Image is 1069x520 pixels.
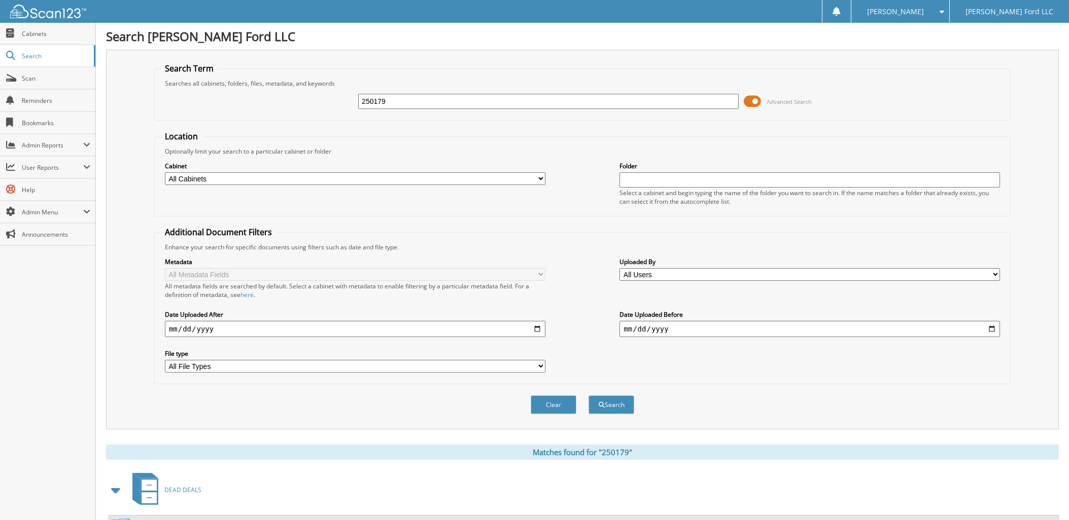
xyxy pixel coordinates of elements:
[240,290,254,299] a: here
[767,98,812,105] span: Advanced Search
[22,29,90,38] span: Cabinets
[22,96,90,105] span: Reminders
[22,163,83,172] span: User Reports
[22,141,83,150] span: Admin Reports
[22,208,83,216] span: Admin Menu
[619,310,1000,319] label: Date Uploaded Before
[160,79,1005,88] div: Searches all cabinets, folders, files, metadata, and keywords
[619,189,1000,206] div: Select a cabinet and begin typing the name of the folder you want to search in. If the name match...
[164,486,201,494] span: DEAD DEALS
[165,349,545,358] label: File type
[589,395,634,414] button: Search
[10,5,86,18] img: scan123-logo-white.svg
[22,230,90,239] span: Announcements
[160,63,219,74] legend: Search Term
[165,310,545,319] label: Date Uploaded After
[106,28,1059,45] h1: Search [PERSON_NAME] Ford LLC
[160,243,1005,251] div: Enhance your search for specific documents using filters such as date and file type.
[160,147,1005,156] div: Optionally limit your search to a particular cabinet or folder
[160,227,277,238] legend: Additional Document Filters
[965,9,1053,15] span: [PERSON_NAME] Ford LLC
[165,282,545,299] div: All metadata fields are searched by default. Select a cabinet with metadata to enable filtering b...
[531,395,576,414] button: Clear
[619,257,1000,266] label: Uploaded By
[165,162,545,170] label: Cabinet
[867,9,924,15] span: [PERSON_NAME]
[22,185,90,194] span: Help
[126,470,201,510] a: DEAD DEALS
[22,119,90,127] span: Bookmarks
[619,321,1000,337] input: end
[619,162,1000,170] label: Folder
[165,321,545,337] input: start
[106,444,1059,460] div: Matches found for "250179"
[165,257,545,266] label: Metadata
[22,74,90,83] span: Scan
[160,131,203,142] legend: Location
[22,52,89,60] span: Search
